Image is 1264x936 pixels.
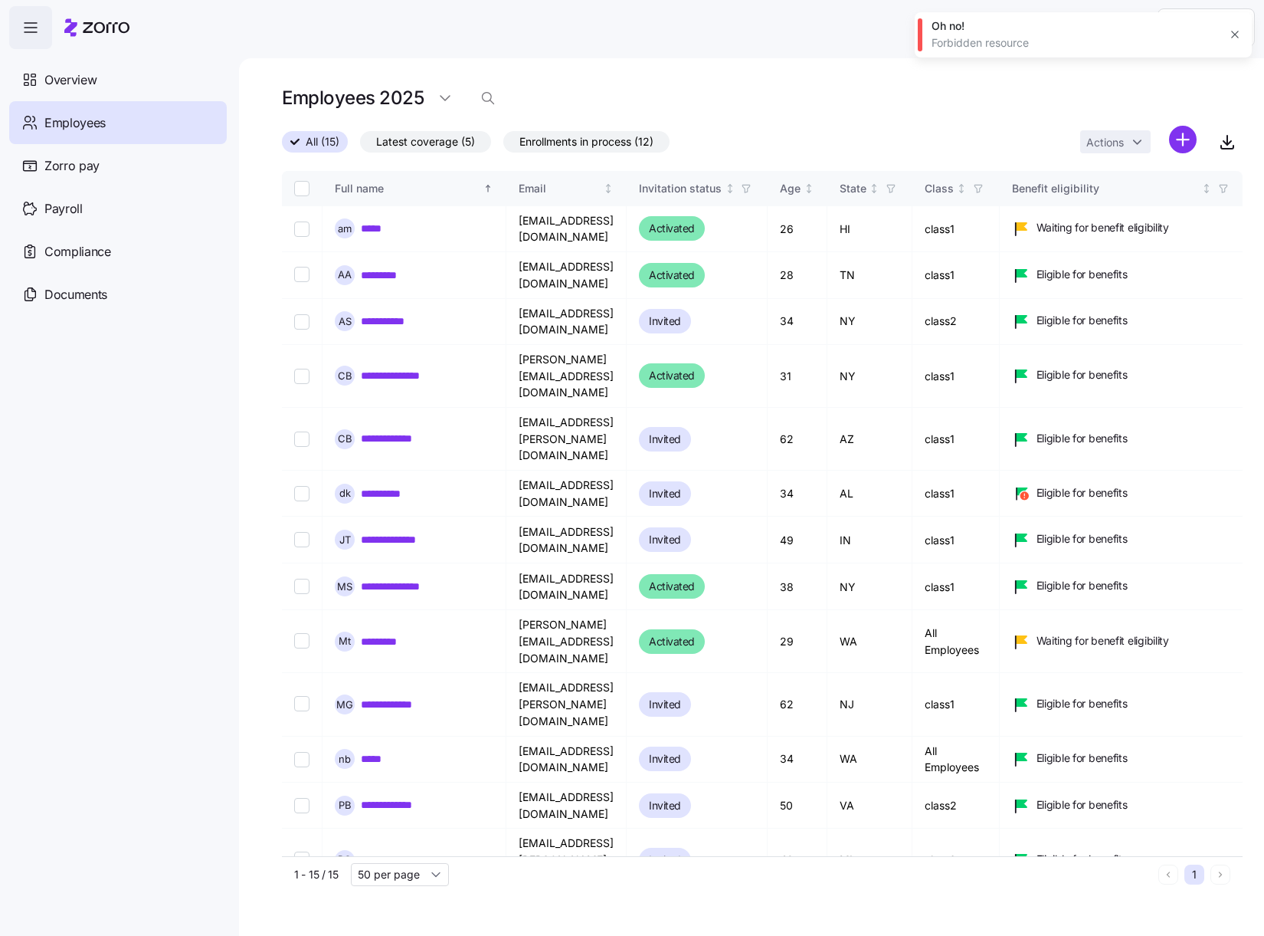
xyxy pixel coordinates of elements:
[294,181,309,196] input: Select all records
[603,183,614,194] div: Not sorted
[912,517,1000,563] td: class1
[294,432,309,447] input: Select record 5
[768,783,827,829] td: 50
[44,113,106,133] span: Employees
[912,783,1000,829] td: class2
[339,535,351,545] span: J T
[1036,797,1128,813] span: Eligible for benefits
[912,206,1000,252] td: class1
[339,317,352,327] span: A S
[912,408,1000,471] td: class1
[925,180,954,197] div: Class
[1000,171,1245,206] th: Benefit eligibilityNot sorted
[649,695,681,714] span: Invited
[768,345,827,408] td: 31
[44,285,107,304] span: Documents
[1201,183,1212,194] div: Not sorted
[506,829,627,892] td: [EMAIL_ADDRESS][PERSON_NAME][DOMAIN_NAME]
[1012,180,1199,197] div: Benefit eligibility
[768,171,827,206] th: AgeNot sorted
[9,187,227,230] a: Payroll
[932,18,1218,34] div: Oh no!
[306,132,339,152] span: All (15)
[912,252,1000,298] td: class1
[627,171,768,206] th: Invitation statusNot sorted
[827,610,912,673] td: WA
[294,532,309,547] input: Select record 7
[294,268,309,283] input: Select record 2
[506,299,627,345] td: [EMAIL_ADDRESS][DOMAIN_NAME]
[338,434,352,444] span: C B
[294,579,309,594] input: Select record 8
[9,144,227,187] a: Zorro pay
[1036,367,1128,383] span: Eligible for benefits
[506,610,627,673] td: [PERSON_NAME][EMAIL_ADDRESS][DOMAIN_NAME]
[768,563,827,610] td: 38
[336,700,353,710] span: M G
[932,35,1218,51] div: Forbidden resource
[339,488,351,498] span: d k
[9,230,227,273] a: Compliance
[768,610,827,673] td: 29
[506,206,627,252] td: [EMAIL_ADDRESS][DOMAIN_NAME]
[1036,220,1169,235] span: Waiting for benefit eligibility
[827,829,912,892] td: MI
[912,299,1000,345] td: class2
[827,408,912,471] td: AZ
[1036,750,1128,766] span: Eligible for benefits
[339,636,351,646] span: M t
[294,486,309,501] input: Select record 6
[338,224,352,234] span: a m
[827,171,912,206] th: StateNot sorted
[323,171,506,206] th: Full nameSorted ascending
[506,171,627,206] th: EmailNot sorted
[506,737,627,783] td: [EMAIL_ADDRESS][DOMAIN_NAME]
[506,517,627,563] td: [EMAIL_ADDRESS][DOMAIN_NAME]
[649,366,695,385] span: Activated
[335,180,480,197] div: Full name
[768,737,827,783] td: 34
[912,171,1000,206] th: ClassNot sorted
[294,634,309,649] input: Select record 9
[649,266,695,284] span: Activated
[506,471,627,517] td: [EMAIL_ADDRESS][DOMAIN_NAME]
[912,829,1000,892] td: class1
[9,273,227,316] a: Documents
[1036,578,1128,593] span: Eligible for benefits
[956,183,967,194] div: Not sorted
[827,783,912,829] td: VA
[339,800,352,810] span: P B
[768,408,827,471] td: 62
[768,471,827,517] td: 34
[649,530,681,549] span: Invited
[1036,313,1128,328] span: Eligible for benefits
[649,219,695,238] span: Activated
[804,183,814,194] div: Not sorted
[649,312,681,330] span: Invited
[1036,696,1128,711] span: Eligible for benefits
[294,751,309,767] input: Select record 11
[649,484,681,503] span: Invited
[294,852,309,868] input: Select record 13
[827,673,912,736] td: NJ
[768,517,827,563] td: 49
[9,58,227,101] a: Overview
[649,750,681,768] span: Invited
[338,270,352,280] span: A A
[768,829,827,892] td: 42
[294,221,309,236] input: Select record 1
[282,86,424,110] h1: Employees 2025
[506,345,627,408] td: [PERSON_NAME][EMAIL_ADDRESS][DOMAIN_NAME]
[519,132,653,152] span: Enrollments in process (12)
[649,632,695,651] span: Activated
[649,796,681,815] span: Invited
[912,345,1000,408] td: class1
[1036,852,1128,867] span: Eligible for benefits
[1036,485,1128,501] span: Eligible for benefits
[1036,431,1128,446] span: Eligible for benefits
[649,851,681,869] span: Invited
[339,754,351,764] span: n b
[294,867,339,882] span: 1 - 15 / 15
[1169,126,1197,153] svg: add icon
[519,180,601,197] div: Email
